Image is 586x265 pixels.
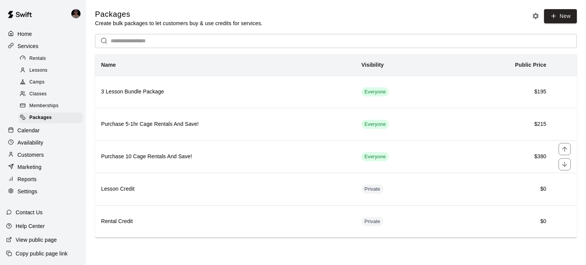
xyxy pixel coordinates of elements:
div: Packages [18,112,83,123]
button: move item down [559,158,571,170]
span: Lessons [29,67,48,74]
p: Services [18,42,39,50]
a: Calendar [6,125,80,136]
h6: Purchase 5-1hr Cage Rentals And Save! [101,120,349,128]
div: Lessons [18,65,83,76]
a: Marketing [6,161,80,173]
p: Availability [18,139,43,146]
p: Calendar [18,127,40,134]
a: Packages [18,112,86,124]
h6: Rental Credit [101,217,349,226]
span: Private [361,218,383,225]
span: Private [361,186,383,193]
a: Classes [18,88,86,100]
p: Home [18,30,32,38]
span: Everyone [361,121,389,128]
a: Memberships [18,100,86,112]
b: Visibility [361,62,384,68]
span: Everyone [361,153,389,161]
h6: $380 [456,153,546,161]
a: Reports [6,173,80,185]
a: Home [6,28,80,40]
span: Classes [29,90,47,98]
p: Marketing [18,163,42,171]
h6: Lesson Credit [101,185,349,193]
a: Customers [6,149,80,161]
span: Packages [29,114,52,122]
div: Memberships [18,101,83,111]
div: This service is visible to all of your customers [361,87,389,96]
div: This service is visible to all of your customers [361,120,389,129]
h6: $0 [456,217,546,226]
span: Memberships [29,102,58,110]
p: Customers [18,151,44,159]
p: Reports [18,175,37,183]
a: Lessons [18,64,86,76]
b: Public Price [515,62,546,68]
div: Rentals [18,53,83,64]
p: View public page [16,236,57,244]
h5: Packages [95,9,262,19]
p: Copy public page link [16,250,68,257]
h6: $215 [456,120,546,128]
span: Rentals [29,55,46,63]
div: Camps [18,77,83,88]
h6: 3 Lesson Bundle Package [101,88,349,96]
table: simple table [95,54,577,238]
div: Classes [18,89,83,100]
div: Allen Quinney [70,6,86,21]
b: Name [101,62,116,68]
a: Rentals [18,53,86,64]
div: This service is visible to all of your customers [361,152,389,161]
span: Everyone [361,88,389,96]
h6: Purchase 10 Cage Rentals And Save! [101,153,349,161]
p: Contact Us [16,209,43,216]
a: Services [6,40,80,52]
img: Allen Quinney [71,9,80,18]
p: Create bulk packages to let customers buy & use credits for services. [95,19,262,27]
span: Camps [29,79,45,86]
a: Settings [6,186,80,197]
button: Packages settings [530,10,541,22]
a: Camps [18,77,86,88]
a: New [544,9,577,23]
button: move item up [559,143,571,155]
h6: $0 [456,185,546,193]
p: Settings [18,188,37,195]
a: Availability [6,137,80,148]
div: This service is hidden, and can only be accessed via a direct link [361,185,383,194]
p: Help Center [16,222,45,230]
div: This service is hidden, and can only be accessed via a direct link [361,217,383,226]
h6: $195 [456,88,546,96]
